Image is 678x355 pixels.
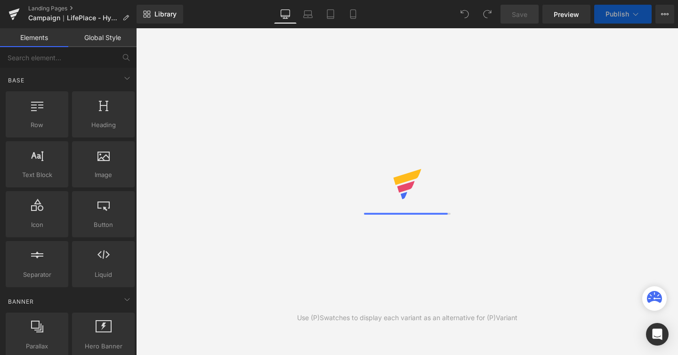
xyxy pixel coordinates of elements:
[342,5,364,24] a: Mobile
[28,14,119,22] span: Campaign｜LifePlace - Hygge
[554,9,579,19] span: Preview
[594,5,652,24] button: Publish
[75,170,132,180] span: Image
[297,5,319,24] a: Laptop
[137,5,183,24] a: New Library
[7,76,25,85] span: Base
[7,297,35,306] span: Banner
[655,5,674,24] button: More
[68,28,137,47] a: Global Style
[8,120,65,130] span: Row
[542,5,590,24] a: Preview
[319,5,342,24] a: Tablet
[28,5,137,12] a: Landing Pages
[75,341,132,351] span: Hero Banner
[297,313,517,323] div: Use (P)Swatches to display each variant as an alternative for (P)Variant
[75,270,132,280] span: Liquid
[646,323,669,346] div: Open Intercom Messenger
[512,9,527,19] span: Save
[274,5,297,24] a: Desktop
[8,220,65,230] span: Icon
[8,341,65,351] span: Parallax
[154,10,177,18] span: Library
[8,270,65,280] span: Separator
[478,5,497,24] button: Redo
[75,120,132,130] span: Heading
[605,10,629,18] span: Publish
[455,5,474,24] button: Undo
[75,220,132,230] span: Button
[8,170,65,180] span: Text Block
